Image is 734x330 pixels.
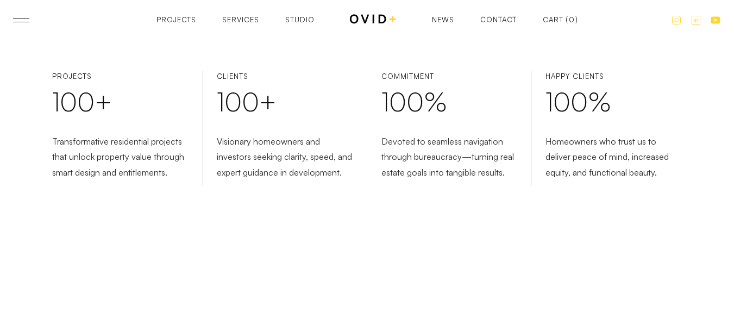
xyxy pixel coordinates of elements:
p: Clients [217,71,353,82]
a: News [432,16,454,23]
p: Transformative residential projects that unlock property value through smart design and entitleme... [52,134,189,180]
div: ( [566,16,568,23]
p: 100% [545,88,682,116]
p: 100% [381,88,518,116]
div: 0 [569,16,575,23]
div: Contact [480,16,517,23]
p: Projects [52,71,189,82]
p: Commitment [381,71,518,82]
a: Open empty cart [543,16,578,23]
p: 100+ [217,88,353,116]
a: ContactContact [480,16,517,23]
p: Homeowners who trust us to deliver peace of mind, increased equity, and functional beauty. [545,134,682,180]
div: ) [575,16,578,23]
a: Studio [285,16,315,23]
p: Happy Clients [545,71,682,82]
a: Services [222,16,259,23]
p: Visionary homeowners and investors seeking clarity, speed, and expert guidance in development. [217,134,353,180]
p: Devoted to seamless navigation through bureaucracy—turning real estate goals into tangible results. [381,134,518,180]
div: Cart [543,16,563,23]
p: 100+ [52,88,189,116]
a: Projects [156,16,196,23]
div: Contact [480,23,517,30]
